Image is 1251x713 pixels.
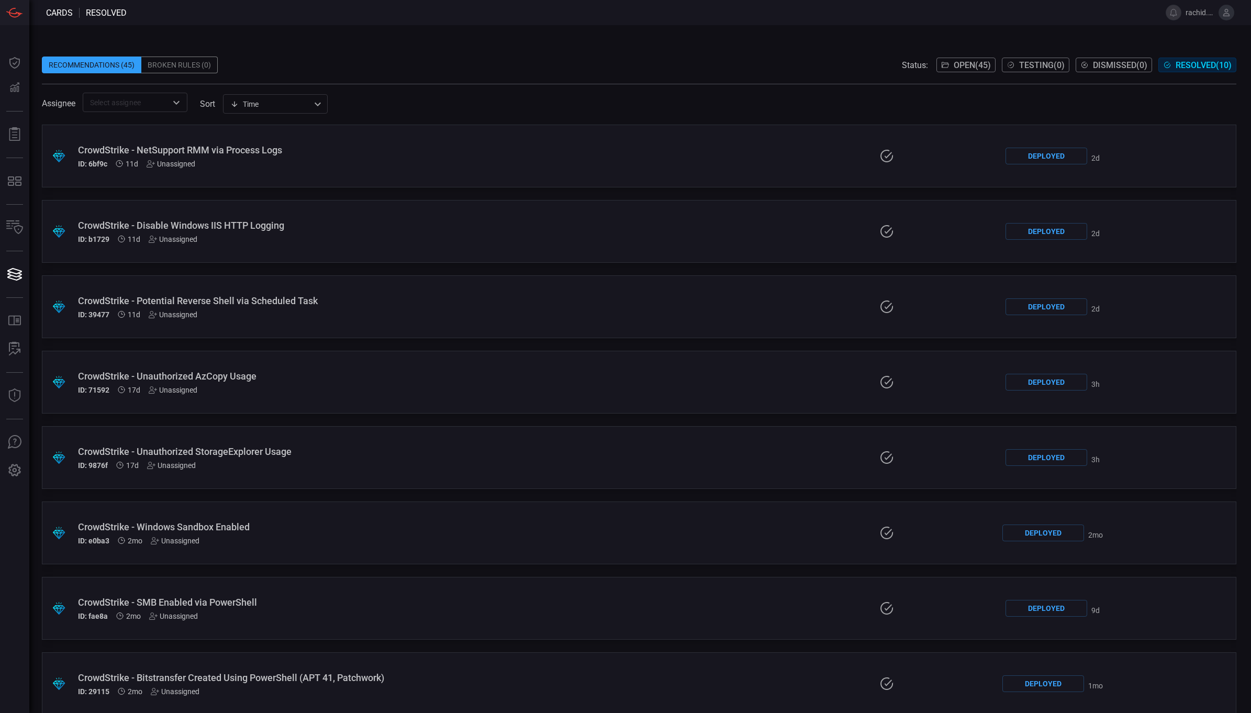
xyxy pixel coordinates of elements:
[936,58,996,72] button: Open(45)
[149,310,197,319] div: Unassigned
[1186,8,1214,17] span: rachid.gottih
[128,687,142,696] span: Jul 21, 2025 7:36 AM
[86,8,127,18] span: resolved
[1091,606,1100,615] span: Sep 23, 2025 11:27 AM
[1076,58,1152,72] button: Dismissed(0)
[126,160,138,168] span: Sep 21, 2025 2:01 AM
[1019,60,1065,70] span: Testing ( 0 )
[200,99,215,109] label: sort
[2,262,27,287] button: Cards
[78,672,533,683] div: CrowdStrike - Bitstransfer Created Using PowerShell (APT 41, Patchwork)
[1091,229,1100,238] span: Sep 30, 2025 9:51 AM
[1002,58,1069,72] button: Testing(0)
[42,98,75,108] span: Assignee
[147,461,196,470] div: Unassigned
[78,310,109,319] h5: ID: 39477
[2,50,27,75] button: Dashboard
[78,521,533,532] div: CrowdStrike - Windows Sandbox Enabled
[1158,58,1236,72] button: Resolved(10)
[141,57,218,73] div: Broken Rules (0)
[2,122,27,147] button: Reports
[1002,675,1084,692] div: Deployed
[78,461,108,470] h5: ID: 9876f
[46,8,73,18] span: Cards
[147,160,195,168] div: Unassigned
[78,597,533,608] div: CrowdStrike - SMB Enabled via PowerShell
[1091,305,1100,313] span: Sep 30, 2025 9:51 AM
[1006,223,1087,240] div: Deployed
[1091,154,1100,162] span: Sep 30, 2025 9:51 AM
[78,612,108,620] h5: ID: fae8a
[78,537,109,545] h5: ID: e0ba3
[2,337,27,362] button: ALERT ANALYSIS
[2,75,27,101] button: Detections
[86,96,167,109] input: Select assignee
[1088,682,1103,690] span: Aug 22, 2025 3:17 PM
[149,612,198,620] div: Unassigned
[1091,455,1100,464] span: Oct 02, 2025 9:05 AM
[2,458,27,483] button: Preferences
[128,386,140,394] span: Sep 15, 2025 4:00 AM
[2,169,27,194] button: MITRE - Detection Posture
[1176,60,1232,70] span: Resolved ( 10 )
[128,235,140,243] span: Sep 21, 2025 2:01 AM
[1091,380,1100,388] span: Oct 02, 2025 9:06 AM
[42,57,141,73] div: Recommendations (45)
[128,537,142,545] span: Aug 05, 2025 2:27 AM
[78,235,109,243] h5: ID: b1729
[78,687,109,696] h5: ID: 29115
[126,612,141,620] span: Jul 21, 2025 7:36 AM
[2,383,27,408] button: Threat Intelligence
[2,308,27,333] button: Rule Catalog
[1006,600,1087,617] div: Deployed
[1006,374,1087,391] div: Deployed
[149,235,197,243] div: Unassigned
[78,220,533,231] div: CrowdStrike - Disable Windows IIS HTTP Logging
[1006,449,1087,466] div: Deployed
[1002,525,1084,541] div: Deployed
[169,95,184,110] button: Open
[230,99,311,109] div: Time
[78,386,109,394] h5: ID: 71592
[902,60,928,70] span: Status:
[1088,531,1103,539] span: Aug 13, 2025 2:58 PM
[128,310,140,319] span: Sep 21, 2025 2:01 AM
[151,537,199,545] div: Unassigned
[78,160,107,168] h5: ID: 6bf9c
[1093,60,1147,70] span: Dismissed ( 0 )
[1006,148,1087,164] div: Deployed
[149,386,197,394] div: Unassigned
[78,295,533,306] div: CrowdStrike - Potential Reverse Shell via Scheduled Task
[78,371,533,382] div: CrowdStrike - Unauthorized AzCopy Usage
[78,144,533,155] div: CrowdStrike - NetSupport RMM via Process Logs
[954,60,991,70] span: Open ( 45 )
[151,687,199,696] div: Unassigned
[2,430,27,455] button: Ask Us A Question
[126,461,139,470] span: Sep 15, 2025 4:00 AM
[78,446,533,457] div: CrowdStrike - Unauthorized StorageExplorer Usage
[2,215,27,240] button: Inventory
[1006,298,1087,315] div: Deployed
